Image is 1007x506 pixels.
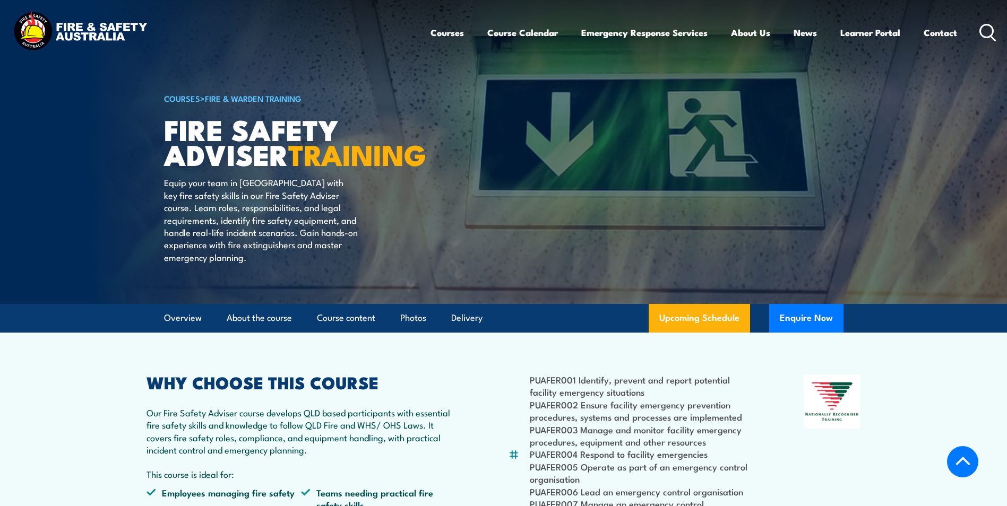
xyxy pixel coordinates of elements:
[164,176,358,263] p: Equip your team in [GEOGRAPHIC_DATA] with key fire safety skills in our Fire Safety Adviser cours...
[147,374,457,389] h2: WHY CHOOSE THIS COURSE
[794,19,817,47] a: News
[649,304,750,333] a: Upcoming Schedule
[840,19,900,47] a: Learner Portal
[451,304,483,332] a: Delivery
[924,19,957,47] a: Contact
[164,304,202,332] a: Overview
[530,423,752,448] li: PUAFER003 Manage and monitor facility emergency procedures, equipment and other resources
[164,92,200,104] a: COURSES
[731,19,770,47] a: About Us
[530,398,752,423] li: PUAFER002 Ensure facility emergency prevention procedures, systems and processes are implemented
[431,19,464,47] a: Courses
[147,406,457,456] p: Our Fire Safety Adviser course develops QLD based participants with essential fire safety skills ...
[400,304,426,332] a: Photos
[487,19,558,47] a: Course Calendar
[530,460,752,485] li: PUAFER005 Operate as part of an emergency control organisation
[530,485,752,498] li: PUAFER006 Lead an emergency control organisation
[205,92,302,104] a: Fire & Warden Training
[530,373,752,398] li: PUAFER001 Identify, prevent and report potential facility emergency situations
[164,92,426,104] h6: >
[769,304,844,333] button: Enquire Now
[227,304,292,332] a: About the course
[288,132,426,176] strong: TRAINING
[530,448,752,460] li: PUAFER004 Respond to facility emergencies
[804,374,861,429] img: Nationally Recognised Training logo.
[317,304,375,332] a: Course content
[164,117,426,166] h1: FIRE SAFETY ADVISER
[581,19,708,47] a: Emergency Response Services
[147,468,457,480] p: This course is ideal for:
